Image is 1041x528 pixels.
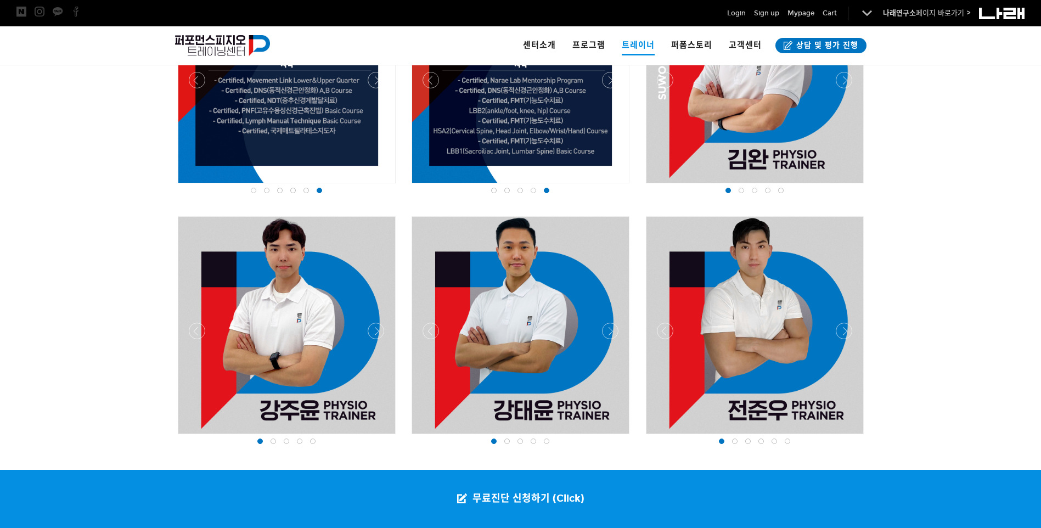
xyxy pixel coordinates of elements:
[727,8,746,19] a: Login
[823,8,837,19] a: Cart
[721,26,770,65] a: 고객센터
[787,8,814,19] a: Mypage
[754,8,779,19] a: Sign up
[729,40,762,50] span: 고객센터
[515,26,564,65] a: 센터소개
[622,36,655,55] span: 트레이너
[775,38,866,53] a: 상담 및 평가 진행
[523,40,556,50] span: 센터소개
[883,9,916,18] strong: 나래연구소
[572,40,605,50] span: 프로그램
[793,40,858,51] span: 상담 및 평가 진행
[663,26,721,65] a: 퍼폼스토리
[564,26,614,65] a: 프로그램
[446,470,595,528] a: 무료진단 신청하기 (Click)
[671,40,712,50] span: 퍼폼스토리
[614,26,663,65] a: 트레이너
[883,9,971,18] a: 나래연구소페이지 바로가기 >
